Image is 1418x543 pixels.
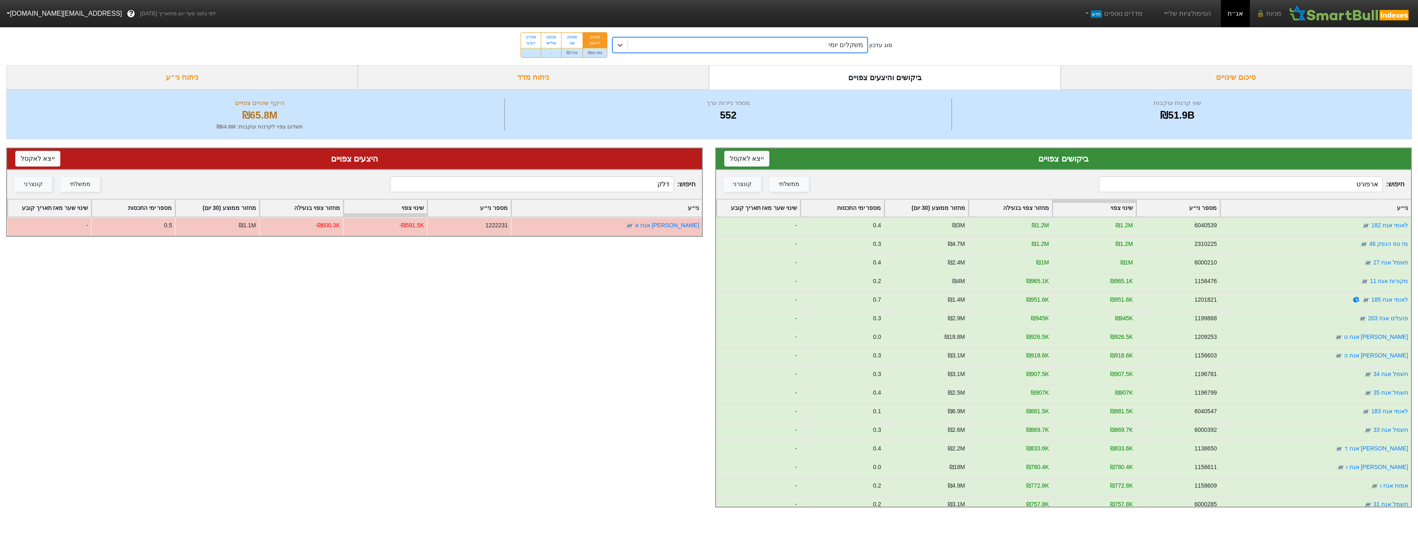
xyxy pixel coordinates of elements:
div: ₪2.2M [948,444,965,453]
div: - [716,217,800,236]
div: ניתוח ני״ע [6,65,358,90]
div: ממשלתי [779,180,799,189]
div: ₪772.8K [1110,481,1133,490]
a: מדדים נוספיםחדש [1080,5,1146,22]
div: -₪591.5K [399,221,424,230]
div: ₪3.1M [948,351,965,360]
div: - [716,366,800,385]
div: ₪77M [561,48,583,57]
a: מז טפ הנפק 46 [1369,241,1408,247]
div: 1196799 [1194,388,1217,397]
div: סיכום שינויים [1061,65,1412,90]
div: ₪918.6K [1026,351,1049,360]
div: 24/08 [588,34,602,40]
img: tase link [1364,389,1372,397]
div: 0.4 [873,221,881,230]
div: ₪965.1K [1110,277,1133,286]
div: ₪945K [1115,314,1133,323]
div: - [7,217,91,236]
button: קונצרני [14,177,52,192]
div: ₪4.9M [948,481,965,490]
div: ₪951.6K [1026,295,1049,304]
div: 6000210 [1194,258,1217,267]
div: 0.3 [873,314,881,323]
div: 0.5 [164,221,172,230]
button: ממשלתי [60,177,100,192]
div: 1196781 [1194,370,1217,379]
div: ₪65.8M [583,48,607,57]
div: - [716,348,800,366]
a: לאומי אגח 185 [1371,296,1408,303]
button: ייצא לאקסל [724,151,769,167]
div: Toggle SortBy [260,200,343,217]
div: ₪881.5K [1026,407,1049,416]
div: 0.0 [873,463,881,472]
div: ₪907K [1115,388,1133,397]
div: Toggle SortBy [428,200,511,217]
div: 0.4 [873,444,881,453]
div: היקף שינויים צפויים [17,98,502,108]
a: חשמל אגח 35 [1373,389,1408,396]
div: - [521,48,541,57]
div: 1138650 [1194,444,1217,453]
div: ₪6.9M [948,407,965,416]
div: - [716,459,800,478]
div: ₪65.8M [17,108,502,123]
div: 6000392 [1194,426,1217,434]
div: 6040539 [1194,221,1217,230]
div: Toggle SortBy [801,200,884,217]
div: 0.4 [873,388,881,397]
div: שווי קרנות עוקבות [954,98,1401,108]
div: 0.7 [873,295,881,304]
div: - [716,385,800,403]
a: [PERSON_NAME] אגח ו [1346,464,1408,470]
img: tase link [1362,296,1370,304]
div: 26/08 [546,34,556,40]
div: שני [566,40,578,46]
a: חשמל אגח 27 [1373,259,1408,266]
div: 552 [507,108,949,123]
a: [PERSON_NAME] אגח ט [1344,333,1408,340]
div: מספר ניירות ערך [507,98,949,108]
img: tase link [1335,352,1343,360]
div: 1156603 [1194,351,1217,360]
div: 6040547 [1194,407,1217,416]
div: Toggle SortBy [1221,200,1411,217]
div: Toggle SortBy [344,200,427,217]
div: 1158476 [1194,277,1217,286]
div: Toggle SortBy [92,200,175,217]
div: ₪4M [952,277,965,286]
div: - [716,236,800,255]
a: פועלים אגח 203 [1368,315,1408,322]
img: tase link [1335,333,1343,341]
div: - [716,422,800,441]
div: - [716,441,800,459]
div: קונצרני [24,180,43,189]
div: Toggle SortBy [512,200,702,217]
button: קונצרני [723,177,761,192]
div: ₪1.4M [948,295,965,304]
div: - [716,255,800,273]
input: 551 רשומות... [1099,176,1382,192]
div: - [716,329,800,348]
div: ₪3.1M [948,500,965,509]
div: 6000285 [1194,500,1217,509]
button: ממשלתי [769,177,809,192]
div: רביעי [526,40,536,46]
img: tase link [1360,240,1368,248]
div: ₪945K [1031,314,1049,323]
a: חשמל אגח 34 [1373,371,1408,377]
div: Toggle SortBy [1053,200,1136,217]
div: - [716,496,800,515]
div: ₪757.8K [1026,500,1049,509]
div: 1222231 [485,221,508,230]
div: ₪907.5K [1026,370,1049,379]
div: 0.3 [873,426,881,434]
div: ₪2.6M [948,426,965,434]
div: ביקושים והיצעים צפויים [709,65,1061,90]
a: מקורות אגח 11 [1370,278,1408,284]
img: tase link [626,221,634,230]
a: אמות אגח ו [1380,482,1408,489]
div: ₪2.4M [948,258,965,267]
button: ייצא לאקסל [15,151,60,167]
